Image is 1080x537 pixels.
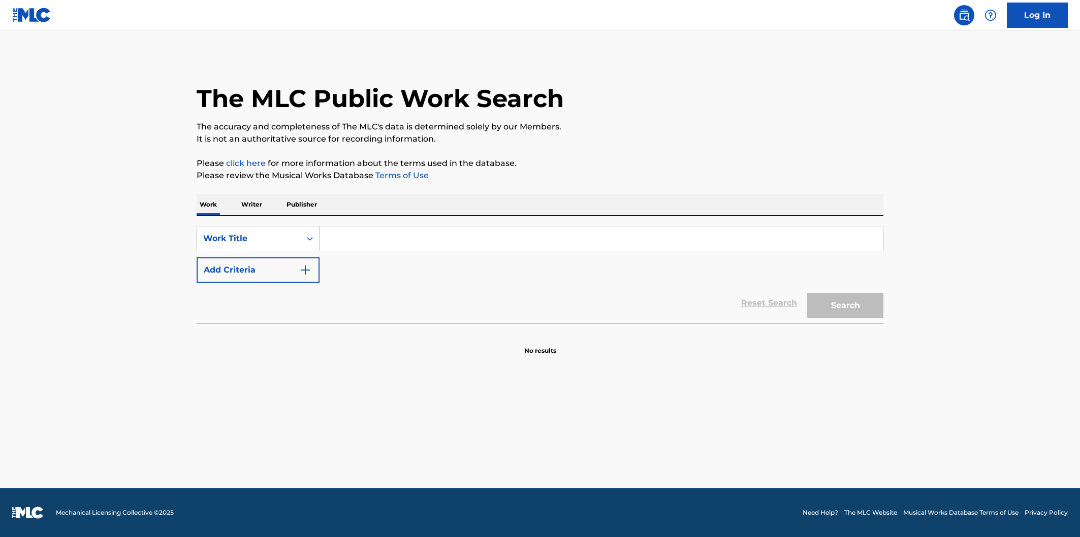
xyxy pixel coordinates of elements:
a: Public Search [954,5,974,25]
img: help [984,9,997,21]
a: The MLC Website [844,508,897,517]
div: Work Title [203,232,295,245]
button: Add Criteria [197,257,320,283]
h1: The MLC Public Work Search [197,83,564,114]
p: It is not an authoritative source for recording information. [197,133,883,145]
form: Search Form [197,226,883,323]
span: Mechanical Licensing Collective © 2025 [56,508,174,517]
div: Help [980,5,1001,25]
p: Publisher [283,194,320,215]
p: Please for more information about the terms used in the database. [197,157,883,170]
img: logo [12,507,44,519]
p: No results [524,334,556,355]
a: Musical Works Database Terms of Use [903,508,1019,517]
img: search [958,9,970,21]
p: Please review the Musical Works Database [197,170,883,182]
p: Writer [238,194,265,215]
p: Work [197,194,220,215]
img: 9d2ae6d4665cec9f34b9.svg [299,264,311,276]
p: The accuracy and completeness of The MLC's data is determined solely by our Members. [197,121,883,133]
img: MLC Logo [12,8,51,22]
a: Privacy Policy [1025,508,1068,517]
a: Log In [1007,3,1068,28]
a: click here [226,158,266,168]
a: Need Help? [803,508,838,517]
a: Terms of Use [373,171,429,180]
